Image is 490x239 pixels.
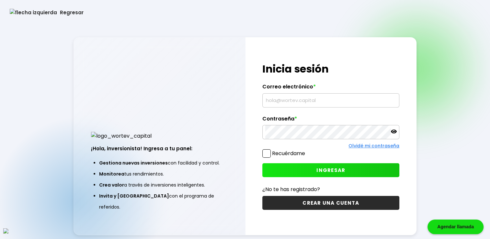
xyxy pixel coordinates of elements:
[99,171,124,177] span: Monitorea
[99,157,220,168] li: con facilidad y control.
[91,145,228,152] h3: ¡Hola, inversionista! Ingresa a tu panel:
[262,163,399,177] button: INGRESAR
[348,142,399,149] a: Olvidé mi contraseña
[262,185,399,193] p: ¿No te has registrado?
[10,9,57,16] img: flecha izquierda
[316,167,345,174] span: INGRESAR
[99,179,220,190] li: a través de inversiones inteligentes.
[265,94,396,107] input: hola@wortev.capital
[262,84,399,93] label: Correo electrónico
[427,220,484,234] div: Agendar llamada
[272,150,305,157] label: Recuérdame
[99,168,220,179] li: tus rendimientos.
[91,132,152,140] img: logo_wortev_capital
[262,61,399,77] h1: Inicia sesión
[262,185,399,210] a: ¿No te has registrado?CREAR UNA CUENTA
[99,182,124,188] span: Crea valor
[99,190,220,212] li: con el programa de referidos.
[262,116,399,125] label: Contraseña
[99,160,168,166] span: Gestiona nuevas inversiones
[99,193,169,199] span: Invita y [GEOGRAPHIC_DATA]
[3,228,8,233] img: logos_whatsapp-icon.svg
[262,196,399,210] button: CREAR UNA CUENTA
